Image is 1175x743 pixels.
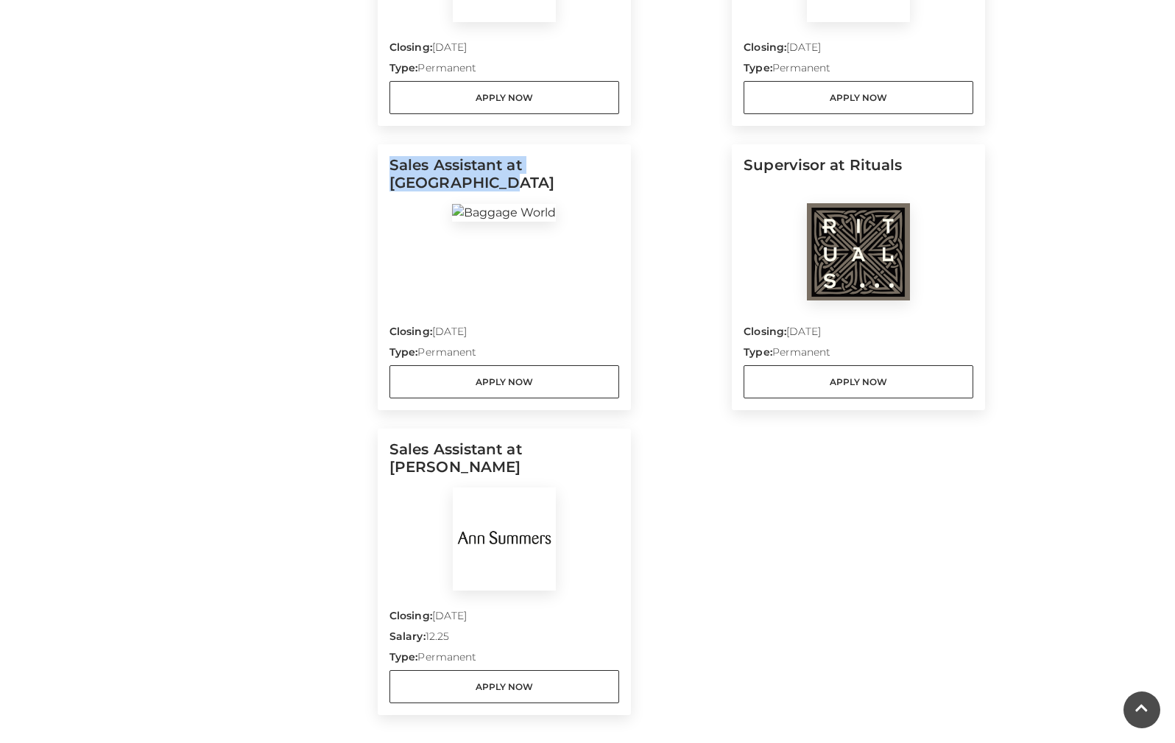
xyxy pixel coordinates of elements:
[389,608,619,629] p: [DATE]
[744,345,772,359] strong: Type:
[744,325,786,338] strong: Closing:
[389,649,619,670] p: Permanent
[389,629,619,649] p: 12.25
[389,365,619,398] a: Apply Now
[807,203,910,300] img: Rituals
[389,81,619,114] a: Apply Now
[389,345,619,365] p: Permanent
[744,81,973,114] a: Apply Now
[389,440,619,487] h5: Sales Assistant at [PERSON_NAME]
[452,204,556,222] img: Baggage World
[389,60,619,81] p: Permanent
[744,61,772,74] strong: Type:
[744,365,973,398] a: Apply Now
[744,41,786,54] strong: Closing:
[744,40,973,60] p: [DATE]
[389,609,432,622] strong: Closing:
[744,324,973,345] p: [DATE]
[389,630,426,643] strong: Salary:
[389,41,432,54] strong: Closing:
[389,156,619,203] h5: Sales Assistant at [GEOGRAPHIC_DATA]
[389,325,432,338] strong: Closing:
[389,345,417,359] strong: Type:
[744,156,973,203] h5: Supervisor at Rituals
[453,487,556,591] img: Ann Summers
[389,61,417,74] strong: Type:
[389,324,619,345] p: [DATE]
[389,650,417,663] strong: Type:
[744,345,973,365] p: Permanent
[389,670,619,703] a: Apply Now
[744,60,973,81] p: Permanent
[389,40,619,60] p: [DATE]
